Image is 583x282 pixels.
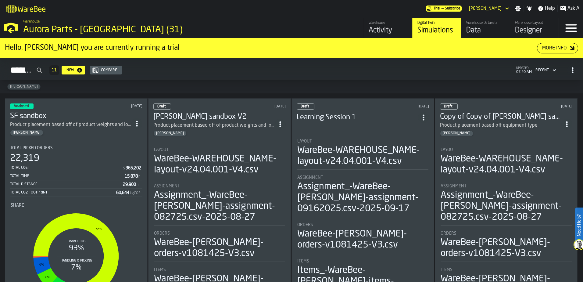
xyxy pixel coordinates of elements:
div: status-0 2 [297,103,314,110]
span: $ [123,166,125,171]
div: Warehouse [369,21,407,25]
div: Title [297,139,428,144]
div: 22,319 [10,153,39,164]
span: kgCO2 [130,191,141,195]
div: DropdownMenuValue-Bob Lueken Lueken [469,6,502,11]
span: Warehouse [23,20,40,24]
div: Assignment_-WareBee-[PERSON_NAME]-assignment- 09162025.csv-2025-09-17 [297,181,428,214]
div: Menu Subscription [426,5,462,12]
span: Corey [440,131,473,136]
div: WareBee-[PERSON_NAME]-orders-v1081425-V3.csv [154,237,285,259]
span: Share [11,203,24,208]
div: Total Distance [10,182,123,186]
div: Stat Value [125,174,138,179]
div: WareBee-WAREHOUSE_NAME-layout-v24.04.001-V4.csv [154,154,285,175]
div: stat-Assignment [154,184,285,226]
span: Orders [154,231,170,236]
button: button-Compare [90,66,122,74]
div: Title [441,184,572,189]
div: DropdownMenuValue-4 [533,67,557,74]
div: Product placement based off of product weights and location dims [153,122,275,129]
div: Total CO2 Footprint [10,190,116,195]
span: Orders [441,231,456,236]
h3: Learning Session 1 [297,113,418,122]
div: Compare [98,68,120,72]
span: Corey [10,131,43,135]
div: Title [154,267,285,272]
label: button-toggle-Help [535,5,557,12]
a: link-to-/wh/i/aa2e4adb-2cd5-4688-aa4a-ec82bcf75d46/feed/ [363,18,412,38]
div: WareBee-WAREHOUSE_NAME-layout-v24.04.001-V4.csv [297,145,428,167]
div: Product placement based off equipment type [440,122,538,129]
span: Items [297,259,309,264]
span: Corey [154,131,186,136]
div: stat-Orders [297,222,428,253]
div: Updated: 9/26/2025, 1:43:03 PM Created: 9/26/2025, 12:29:33 PM [516,104,572,109]
div: Assignment_-WareBee-[PERSON_NAME]-assignment- 082725.csv-2025-08-27 [441,190,572,223]
div: status-3 2 [10,103,34,109]
span: 11 [52,68,57,72]
span: Analysed [14,104,29,108]
div: Title [297,222,428,227]
div: Title [441,231,572,236]
div: Title [297,175,428,180]
h3: [PERSON_NAME] sandbox V2 [153,112,275,122]
div: Title [154,184,285,189]
div: Copy of Copy of Corey's sandbox V4 (equipment type) [440,112,561,122]
span: Orders [297,222,313,227]
div: Title [10,146,142,150]
div: Digital Twin [417,21,456,25]
div: WareBee-WAREHOUSE_NAME-layout-v24.04.001-V4.csv [441,154,572,175]
a: link-to-/wh/i/aa2e4adb-2cd5-4688-aa4a-ec82bcf75d46/simulations [412,18,461,38]
div: Product placement based off of product weights and location dims [10,121,131,128]
div: status-0 2 [440,103,458,110]
div: Aurora Parts - [GEOGRAPHIC_DATA] (31) [23,24,188,35]
span: mi [137,183,141,187]
div: Total Time [10,174,125,178]
div: stat-Assignment [297,175,428,217]
div: More Info [540,45,569,52]
div: Updated: 9/26/2025, 6:09:23 PM Created: 9/25/2025, 2:55:44 PM [229,104,286,109]
span: Draft [157,105,166,108]
div: stat-Orders [441,231,572,262]
span: Help [545,5,555,12]
span: h [138,175,141,179]
div: Title [154,231,285,236]
div: Title [297,259,428,264]
a: link-to-/wh/i/aa2e4adb-2cd5-4688-aa4a-ec82bcf75d46/pricing/ [426,5,462,12]
span: Assignment [441,184,467,189]
span: Layout [154,147,169,152]
span: Layout [297,139,312,144]
span: — [442,6,444,11]
label: button-toggle-Menu [559,18,583,38]
div: stat-Assignment [441,184,572,226]
div: Title [154,147,285,152]
span: Assignment [154,184,180,189]
div: Warehouse Datasets [466,21,505,25]
div: Stat Value [123,182,136,187]
div: Updated: 9/26/2025, 5:22:21 PM Created: 9/26/2025, 4:48:30 PM [372,104,429,109]
div: Stat Value [116,190,129,195]
h3: Copy of Copy of [PERSON_NAME] sandbox V4 (equipment type) [440,112,561,122]
div: Title [11,203,142,208]
div: DropdownMenuValue-Bob Lueken Lueken [467,5,510,12]
span: Assignment [297,175,323,180]
span: updated: [516,67,532,70]
label: Need Help? [576,208,582,242]
div: Designer [515,26,554,35]
span: Total Picked Orders [10,146,53,150]
div: Total Cost [10,166,122,170]
div: Corey's sandbox V2 [153,112,275,122]
span: Items [441,267,452,272]
span: Trial [434,6,440,11]
h3: SF sandbox [10,111,131,121]
div: ButtonLoadMore-Load More-Prev-First-Last [47,65,62,75]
